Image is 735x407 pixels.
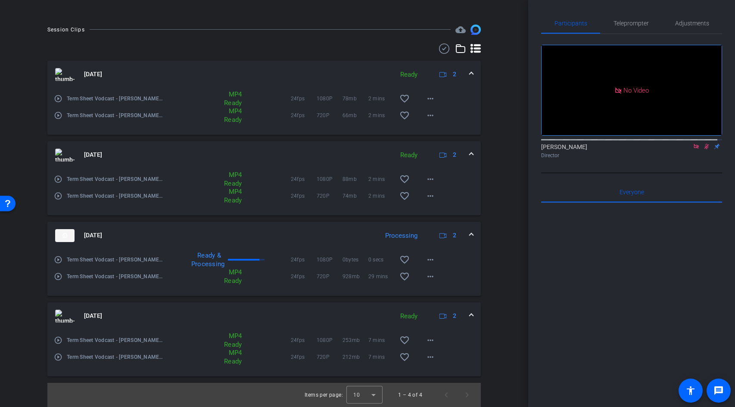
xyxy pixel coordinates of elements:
[67,353,163,361] span: Term Sheet Vodcast - [PERSON_NAME]-[PERSON_NAME]-2025-08-27-12-41-06-178-1
[399,271,410,282] mat-icon: favorite_border
[453,231,456,240] span: 2
[47,141,481,169] mat-expansion-panel-header: thumb-nail[DATE]Ready2
[368,336,394,345] span: 7 mins
[54,255,62,264] mat-icon: play_circle_outline
[208,107,246,124] div: MP4 Ready
[425,191,436,201] mat-icon: more_horiz
[455,25,466,35] span: Destinations for your clips
[614,20,649,26] span: Teleprompter
[399,110,410,121] mat-icon: favorite_border
[317,272,343,281] span: 720P
[54,336,62,345] mat-icon: play_circle_outline
[54,94,62,103] mat-icon: play_circle_outline
[396,150,422,160] div: Ready
[541,143,722,159] div: [PERSON_NAME]
[54,175,62,183] mat-icon: play_circle_outline
[54,192,62,200] mat-icon: play_circle_outline
[685,385,696,396] mat-icon: accessibility
[398,391,422,399] div: 1 – 4 of 4
[343,336,368,345] span: 253mb
[291,94,317,103] span: 24fps
[291,111,317,120] span: 24fps
[47,249,481,296] div: thumb-nail[DATE]Processing2
[47,88,481,135] div: thumb-nail[DATE]Ready2
[399,335,410,345] mat-icon: favorite_border
[67,175,163,183] span: Term Sheet Vodcast - [PERSON_NAME]-[PERSON_NAME]-2025-08-27-13-21-11-623-0
[55,149,75,162] img: thumb-nail
[425,93,436,104] mat-icon: more_horiz
[67,336,163,345] span: Term Sheet Vodcast - [PERSON_NAME]-[PERSON_NAME]-2025-08-27-12-41-06-178-0
[317,111,343,120] span: 720P
[317,94,343,103] span: 1080P
[399,352,410,362] mat-icon: favorite_border
[343,255,368,264] span: 0bytes
[455,25,466,35] mat-icon: cloud_upload
[67,111,163,120] span: Term Sheet Vodcast - [PERSON_NAME]-[PERSON_NAME]-2025-08-27-13-29-36-040-1
[368,175,394,183] span: 2 mins
[54,111,62,120] mat-icon: play_circle_outline
[47,169,481,215] div: thumb-nail[DATE]Ready2
[67,255,163,264] span: Term Sheet Vodcast - [PERSON_NAME]-[PERSON_NAME]-2025-08-27-12-51-32-254-0
[396,311,422,321] div: Ready
[470,25,481,35] img: Session clips
[399,174,410,184] mat-icon: favorite_border
[317,255,343,264] span: 1080P
[317,175,343,183] span: 1080P
[67,272,163,281] span: Term Sheet Vodcast - [PERSON_NAME]-[PERSON_NAME]-2025-08-27-12-51-32-254-1
[425,271,436,282] mat-icon: more_horiz
[84,231,102,240] span: [DATE]
[399,93,410,104] mat-icon: favorite_border
[343,192,368,200] span: 74mb
[425,110,436,121] mat-icon: more_horiz
[368,192,394,200] span: 2 mins
[541,152,722,159] div: Director
[54,272,62,281] mat-icon: play_circle_outline
[84,70,102,79] span: [DATE]
[208,348,246,366] div: MP4 Ready
[453,311,456,320] span: 2
[425,352,436,362] mat-icon: more_horiz
[425,335,436,345] mat-icon: more_horiz
[291,272,317,281] span: 24fps
[620,189,644,195] span: Everyone
[399,191,410,201] mat-icon: favorite_border
[55,68,75,81] img: thumb-nail
[343,272,368,281] span: 928mb
[343,94,368,103] span: 78mb
[343,353,368,361] span: 212mb
[457,385,477,405] button: Next page
[368,353,394,361] span: 7 mins
[425,255,436,265] mat-icon: more_horiz
[47,25,85,34] div: Session Clips
[305,391,343,399] div: Items per page:
[291,192,317,200] span: 24fps
[368,94,394,103] span: 2 mins
[208,332,246,349] div: MP4 Ready
[67,192,163,200] span: Term Sheet Vodcast - [PERSON_NAME]-[PERSON_NAME]-2025-08-27-13-21-11-623-1
[343,111,368,120] span: 66mb
[84,311,102,320] span: [DATE]
[396,70,422,80] div: Ready
[436,385,457,405] button: Previous page
[47,302,481,330] mat-expansion-panel-header: thumb-nail[DATE]Ready2
[67,94,163,103] span: Term Sheet Vodcast - [PERSON_NAME]-[PERSON_NAME]-2025-08-27-13-29-36-040-0
[399,255,410,265] mat-icon: favorite_border
[343,175,368,183] span: 88mb
[47,330,481,376] div: thumb-nail[DATE]Ready2
[554,20,587,26] span: Participants
[425,174,436,184] mat-icon: more_horiz
[187,251,225,268] div: Ready & Processing
[47,222,481,249] mat-expansion-panel-header: thumb-nail[DATE]Processing2
[54,353,62,361] mat-icon: play_circle_outline
[208,268,246,285] div: MP4 Ready
[208,171,246,188] div: MP4 Ready
[208,187,246,205] div: MP4 Ready
[47,61,481,88] mat-expansion-panel-header: thumb-nail[DATE]Ready2
[291,353,317,361] span: 24fps
[675,20,709,26] span: Adjustments
[368,111,394,120] span: 2 mins
[623,86,649,94] span: No Video
[381,231,422,241] div: Processing
[55,229,75,242] img: thumb-nail
[317,192,343,200] span: 720P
